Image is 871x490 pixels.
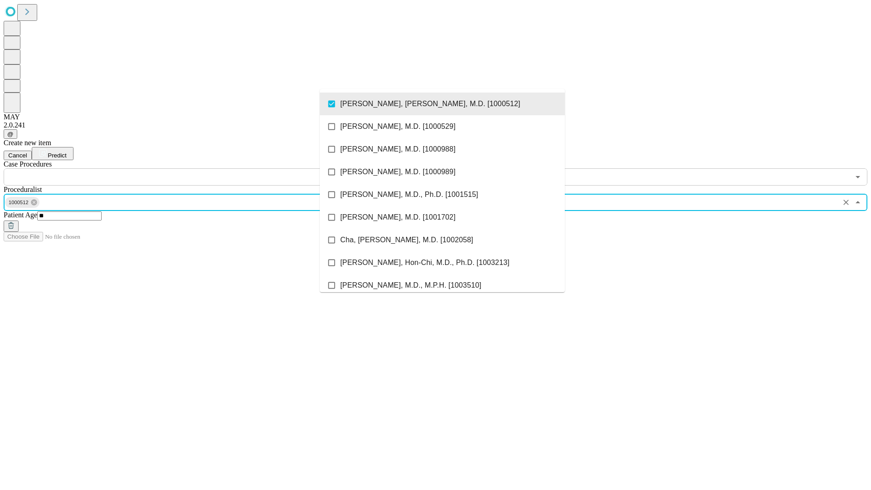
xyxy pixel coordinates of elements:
[8,152,27,159] span: Cancel
[7,131,14,137] span: @
[340,235,473,245] span: Cha, [PERSON_NAME], M.D. [1002058]
[4,186,42,193] span: Proceduralist
[840,196,852,209] button: Clear
[340,167,455,177] span: [PERSON_NAME], M.D. [1000989]
[48,152,66,159] span: Predict
[340,121,455,132] span: [PERSON_NAME], M.D. [1000529]
[340,98,520,109] span: [PERSON_NAME], [PERSON_NAME], M.D. [1000512]
[340,144,455,155] span: [PERSON_NAME], M.D. [1000988]
[4,139,51,147] span: Create new item
[5,197,39,208] div: 1000512
[340,212,455,223] span: [PERSON_NAME], M.D. [1001702]
[4,211,37,219] span: Patient Age
[851,171,864,183] button: Open
[851,196,864,209] button: Close
[4,113,867,121] div: MAY
[32,147,73,160] button: Predict
[340,257,509,268] span: [PERSON_NAME], Hon-Chi, M.D., Ph.D. [1003213]
[4,160,52,168] span: Scheduled Procedure
[4,151,32,160] button: Cancel
[4,121,867,129] div: 2.0.241
[340,280,481,291] span: [PERSON_NAME], M.D., M.P.H. [1003510]
[340,189,478,200] span: [PERSON_NAME], M.D., Ph.D. [1001515]
[4,129,17,139] button: @
[5,197,32,208] span: 1000512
